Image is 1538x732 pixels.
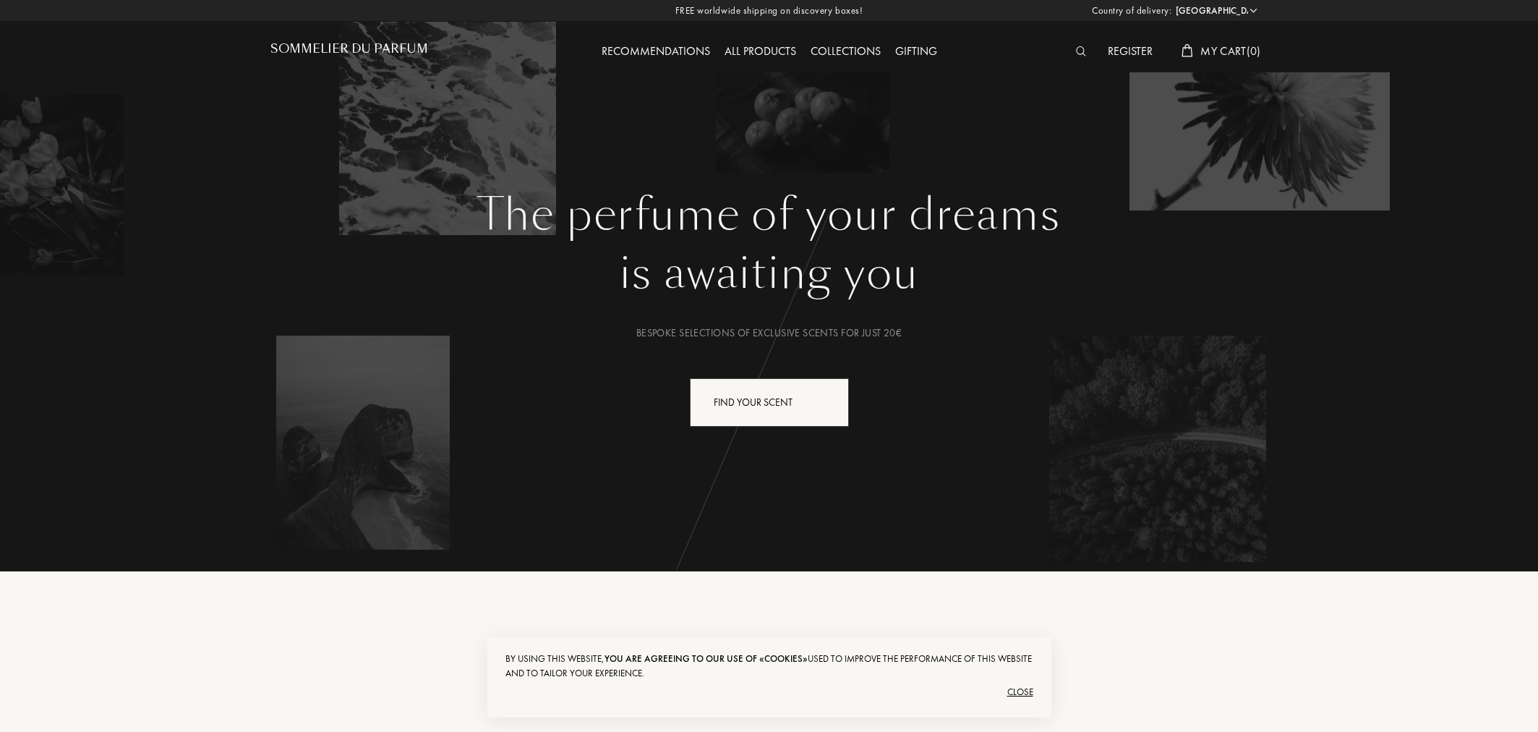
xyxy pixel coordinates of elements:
div: Collections [803,43,888,61]
h1: The perfume of your dreams [281,189,1257,241]
div: Bespoke selections of exclusive scents for just 20€ [281,325,1257,341]
div: animation [813,387,842,416]
div: is awaiting you [281,241,1257,306]
div: Close [505,681,1033,704]
h1: Sommelier du Parfum [270,42,428,56]
span: Country of delivery: [1092,4,1171,18]
div: All products [717,43,803,61]
a: Collections [803,43,888,59]
div: By using this website, used to improve the performance of this website and to tailor your experie... [505,652,1033,681]
img: cart_white.svg [1182,44,1193,57]
a: Gifting [888,43,944,59]
span: My Cart ( 0 ) [1200,43,1260,59]
a: Register [1101,43,1160,59]
a: Sommelier du Parfum [270,42,428,61]
span: you are agreeing to our use of «cookies» [604,652,808,665]
img: search_icn_white.svg [1076,46,1087,56]
div: Register [1101,43,1160,61]
img: arrow_w.png [1248,5,1259,16]
div: Recommendations [594,43,717,61]
a: Find your scentanimation [679,378,860,427]
a: Recommendations [594,43,717,59]
div: Gifting [888,43,944,61]
div: Find your scent [690,378,849,427]
a: All products [717,43,803,59]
